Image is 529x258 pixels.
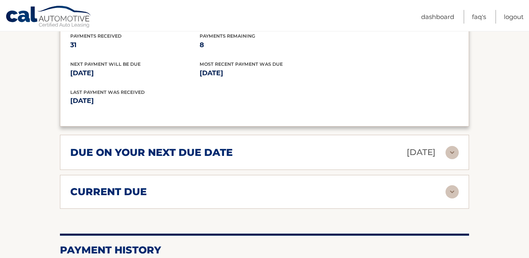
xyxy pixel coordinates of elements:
span: Last Payment was received [70,89,145,95]
p: [DATE] [70,95,264,107]
p: [DATE] [70,67,200,79]
img: accordion-rest.svg [446,185,459,198]
a: Dashboard [421,10,454,24]
p: 31 [70,39,200,51]
img: accordion-rest.svg [446,146,459,159]
h2: due on your next due date [70,146,233,159]
span: Payments Remaining [200,33,255,39]
h2: current due [70,186,147,198]
a: Logout [504,10,524,24]
a: FAQ's [472,10,486,24]
p: [DATE] [200,67,329,79]
span: Next Payment will be due [70,61,141,67]
span: Payments Received [70,33,122,39]
h2: Payment History [60,244,469,256]
span: Most Recent Payment Was Due [200,61,283,67]
p: [DATE] [407,145,436,160]
a: Cal Automotive [5,5,92,29]
p: 8 [200,39,329,51]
